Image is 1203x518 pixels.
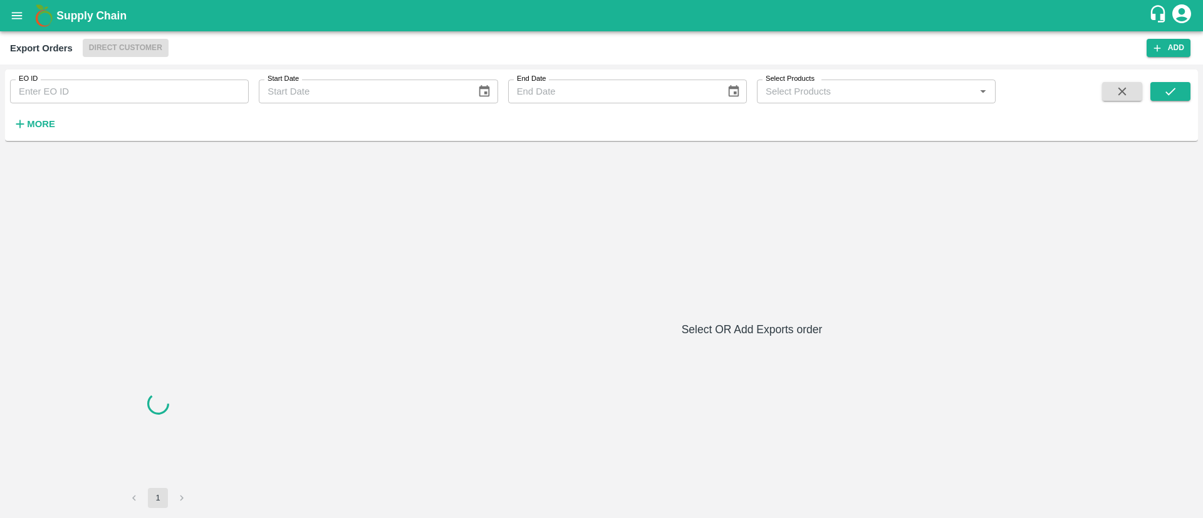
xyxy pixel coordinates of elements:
label: Select Products [766,74,815,84]
button: Open [975,83,991,100]
img: logo [31,3,56,28]
button: open drawer [3,1,31,30]
label: EO ID [19,74,38,84]
label: End Date [517,74,546,84]
b: Supply Chain [56,9,127,22]
button: More [10,113,58,135]
strong: More [27,119,55,129]
div: account of current user [1170,3,1193,29]
nav: pagination navigation [122,488,194,508]
input: Select Products [761,83,971,100]
button: Choose date [722,80,746,103]
h6: Select OR Add Exports order [311,321,1193,338]
button: Add [1147,39,1190,57]
input: Enter EO ID [10,80,249,103]
button: Choose date [472,80,496,103]
input: End Date [508,80,717,103]
a: Supply Chain [56,7,1148,24]
input: Start Date [259,80,467,103]
button: page 1 [148,488,168,508]
label: Start Date [268,74,299,84]
div: customer-support [1148,4,1170,27]
div: Export Orders [10,40,73,56]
